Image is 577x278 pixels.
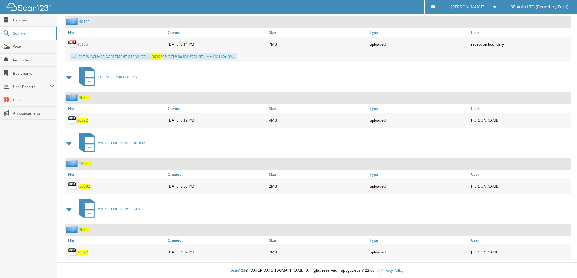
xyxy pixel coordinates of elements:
span: User Reports [13,84,50,89]
span: z2020 FORD NEW DEALS [98,206,140,211]
a: 36392 [79,95,90,100]
div: [PERSON_NAME] [469,180,571,192]
span: 36392 [152,54,162,59]
a: 36392 [79,227,90,232]
div: 7MB [267,38,369,50]
img: folder2.png [66,18,79,25]
a: Size [267,28,369,37]
div: 4MB [267,114,369,126]
a: Privacy Policy [381,268,403,273]
span: Scan123 [231,268,245,273]
img: folder2.png [66,226,79,233]
a: File [65,170,166,178]
img: PDF.png [68,182,77,191]
div: [DATE] 3:11 PM [166,38,267,50]
a: User [469,236,571,244]
span: Reminders [13,57,54,63]
a: Created [166,104,267,113]
a: 136392 [79,161,92,166]
div: © [DATE]-[DATE] [DOMAIN_NAME]. All rights reserved | appg02-scan123-com | [57,263,577,278]
a: Type [368,236,469,244]
a: 136392 [77,184,90,189]
span: Announcements [13,111,54,116]
a: User [469,104,571,113]
span: Cabinets [13,18,54,23]
a: Type [368,104,469,113]
a: 36392 [77,250,88,255]
a: z2020 FORD NEW DEALS [75,197,140,221]
span: Scan [13,44,54,49]
div: [DATE] 5:19 PM [166,114,267,126]
a: Created [166,170,267,178]
a: 40155 [77,42,88,47]
img: scan123-logo-white.svg [6,3,51,11]
div: 2MB [267,180,369,192]
div: uploaded [368,114,469,126]
a: File [65,236,166,244]
span: zFORD REPAIR ORDERS [98,74,137,80]
span: LBF Auto LTD (Boundary Ford) [508,5,568,9]
span: z2019 FORD REPAIR ORDERS [98,140,146,146]
a: Type [368,170,469,178]
a: Created [166,28,267,37]
span: Search [13,31,53,36]
img: PDF.png [68,247,77,257]
div: 7MB [267,246,369,258]
div: uploaded [368,180,469,192]
a: File [65,28,166,37]
a: Created [166,236,267,244]
a: z2019 FORD REPAIR ORDERS [75,131,146,155]
a: 40155 [79,19,90,24]
div: reception boundary [469,38,571,50]
a: User [469,170,571,178]
a: Type [368,28,469,37]
div: [PERSON_NAME] [469,246,571,258]
div: uploaded [368,38,469,50]
iframe: Chat Widget [547,249,577,278]
span: 36392 [79,184,90,189]
a: Size [267,236,369,244]
img: folder2.png [66,94,79,101]
img: PDF.png [68,40,77,49]
a: zFORD REPAIR ORDERS [75,65,137,89]
a: File [65,104,166,113]
div: uploaded [368,246,469,258]
a: 36392 [77,118,88,123]
div: [DATE] 3:57 PM [166,180,267,192]
span: 36392 [81,161,92,166]
a: Size [267,104,369,113]
div: [PERSON_NAME] [469,114,571,126]
img: folder2.png [66,160,79,167]
span: Help [13,97,54,103]
span: Bookmarks [13,71,54,76]
a: User [469,28,571,37]
img: PDF.png [68,116,77,125]
a: Size [267,170,369,178]
div: [DATE] 4:09 PM [166,246,267,258]
div: ...HICLE PURCHASE AGREEMENT 24ED3477 | | 05 GST# 80423 6776 RT | AMVIC LIC# B2... [70,53,237,60]
span: [PERSON_NAME] [451,5,485,9]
